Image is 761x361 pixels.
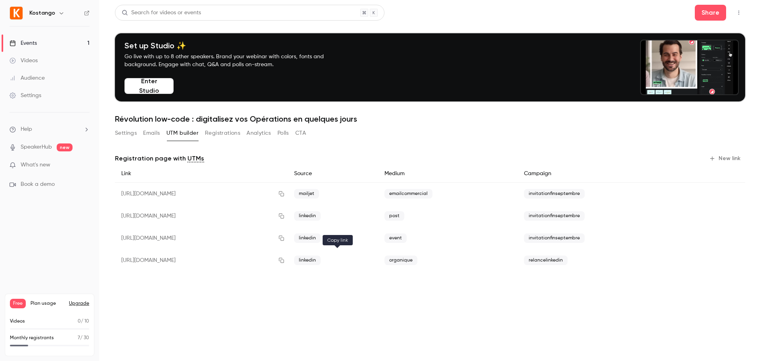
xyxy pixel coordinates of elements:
span: Free [10,299,26,308]
span: invitationfinseptembre [524,233,585,243]
span: event [384,233,407,243]
span: mailjet [294,189,319,199]
div: Medium [378,165,518,183]
div: Settings [10,92,41,99]
p: Monthly registrants [10,334,54,342]
span: What's new [21,161,50,169]
button: Emails [143,127,160,139]
p: / 10 [78,318,89,325]
div: [URL][DOMAIN_NAME] [115,249,288,271]
div: [URL][DOMAIN_NAME] [115,183,288,205]
button: Settings [115,127,137,139]
button: Analytics [247,127,271,139]
span: 0 [78,319,81,324]
span: organique [384,256,417,265]
button: Polls [277,127,289,139]
a: SpeakerHub [21,143,52,151]
button: UTM builder [166,127,199,139]
div: [URL][DOMAIN_NAME] [115,227,288,249]
div: Videos [10,57,38,65]
div: Campaign [518,165,686,183]
p: / 30 [78,334,89,342]
div: Link [115,165,288,183]
span: emailcommercial [384,189,432,199]
div: Search for videos or events [122,9,201,17]
div: Events [10,39,37,47]
img: Kostango [10,7,23,19]
button: Upgrade [69,300,89,307]
button: New link [706,152,745,165]
li: help-dropdown-opener [10,125,90,134]
div: Source [288,165,378,183]
p: Videos [10,318,25,325]
span: Plan usage [31,300,64,307]
span: new [57,143,73,151]
button: Enter Studio [124,78,174,94]
span: linkedin [294,233,321,243]
p: Registration page with [115,154,204,163]
div: [URL][DOMAIN_NAME] [115,205,288,227]
span: Help [21,125,32,134]
div: Audience [10,74,45,82]
span: linkedin [294,256,321,265]
button: Share [695,5,726,21]
a: UTMs [187,154,204,163]
p: Go live with up to 8 other speakers. Brand your webinar with colors, fonts and background. Engage... [124,53,342,69]
button: Registrations [205,127,240,139]
span: relancelinkedin [524,256,568,265]
h4: Set up Studio ✨ [124,41,342,50]
span: linkedin [294,211,321,221]
h1: Révolution low-code : digitalisez vos Opérations en quelques jours [115,114,745,124]
span: invitationfinseptembre [524,211,585,221]
span: post [384,211,404,221]
span: invitationfinseptembre [524,189,585,199]
span: 7 [78,336,80,340]
button: CTA [295,127,306,139]
h6: Kostango [29,9,55,17]
span: Book a demo [21,180,55,189]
